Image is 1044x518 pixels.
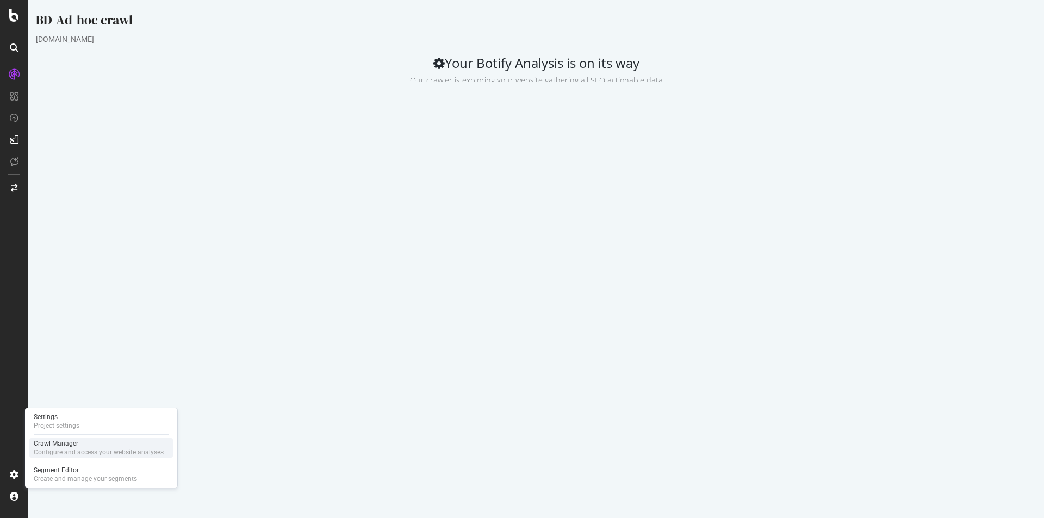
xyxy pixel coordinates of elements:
div: Crawl Manager [34,439,164,448]
div: Configure and access your website analyses [34,448,164,457]
div: Create and manage your segments [34,475,137,483]
h2: Your Botify Analysis is on its way [8,55,1008,86]
a: Crawl ManagerConfigure and access your website analyses [29,438,173,458]
div: Project settings [34,421,79,430]
a: Segment EditorCreate and manage your segments [29,465,173,484]
div: Settings [34,413,79,421]
a: SettingsProject settings [29,411,173,431]
small: Our crawler is exploring your website gathering all SEO actionable data [382,75,635,85]
div: Segment Editor [34,466,137,475]
div: [DOMAIN_NAME] [8,34,1008,45]
div: BD-Ad-hoc crawl [8,11,1008,34]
